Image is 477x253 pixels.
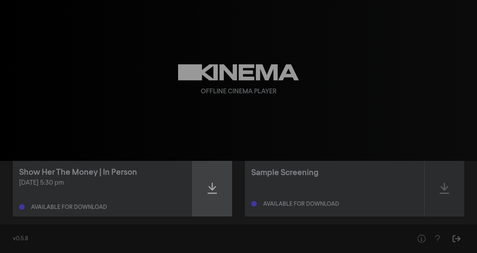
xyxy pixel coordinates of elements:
button: Help [413,231,429,247]
div: Available for download [263,201,339,207]
div: Offline Cinema Player [201,87,277,97]
div: Sample Screening [251,167,318,179]
button: Help [429,231,445,247]
button: Sign Out [448,231,464,247]
div: [DATE] 5:30 pm [19,178,186,188]
div: Show Her The Money | In Person [19,166,137,178]
div: v0.5.8 [13,235,397,243]
div: Available for download [31,205,107,210]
